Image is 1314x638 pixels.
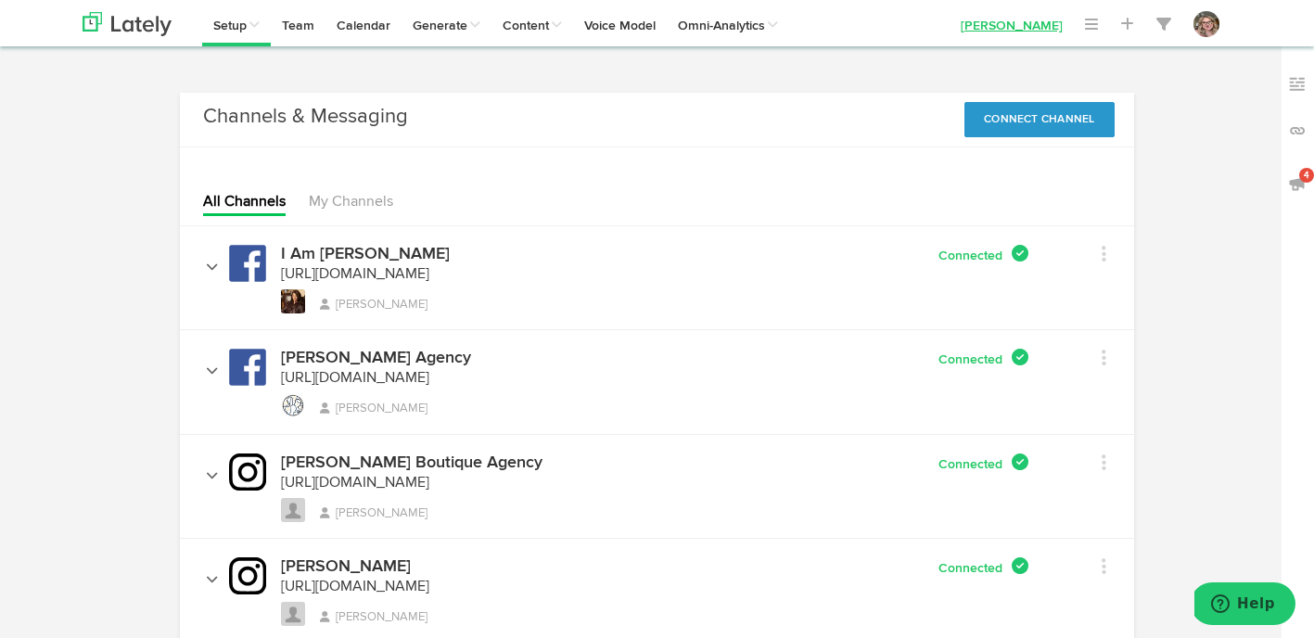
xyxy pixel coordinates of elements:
img: links_off.svg [1288,121,1307,140]
img: instagram.svg [229,453,266,491]
span: [PERSON_NAME] [320,299,427,311]
iframe: Opens a widget where you can find more information [1194,582,1295,629]
h4: [PERSON_NAME] Agency [281,350,471,366]
img: facebook.svg [229,349,266,386]
img: instagram.svg [229,557,266,594]
img: logo_lately_bg_light.svg [83,12,172,36]
h4: [PERSON_NAME] Boutique Agency [281,454,542,471]
img: OhcUycdS6u5e6MDkMfFl [1193,11,1219,37]
a: My Channels [309,195,393,210]
a: All Channels [203,195,286,210]
a: [URL][DOMAIN_NAME] [281,476,429,491]
span: [PERSON_NAME] [320,507,427,519]
span: Connected [938,353,1008,366]
span: Connected [938,562,1008,575]
h3: Channels & Messaging [203,102,408,132]
a: [URL][DOMAIN_NAME] [281,580,429,594]
img: announcements_off.svg [1288,174,1307,193]
span: Connected [938,249,1008,262]
a: [URL][DOMAIN_NAME] [281,371,429,386]
img: picture [281,289,305,313]
span: Connected [938,458,1008,471]
h4: [PERSON_NAME] [281,558,411,575]
span: [PERSON_NAME] [320,611,427,623]
button: Connect Channel [964,102,1115,137]
h4: I Am [PERSON_NAME] [281,246,450,262]
img: avatar_blank.jpg [281,498,305,522]
img: facebook.svg [229,245,266,282]
a: [URL][DOMAIN_NAME] [281,267,429,282]
img: keywords_off.svg [1288,75,1307,94]
span: [PERSON_NAME] [320,402,427,415]
span: 4 [1299,168,1314,183]
img: avatar_blank.jpg [281,602,305,626]
img: picture [281,393,305,417]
